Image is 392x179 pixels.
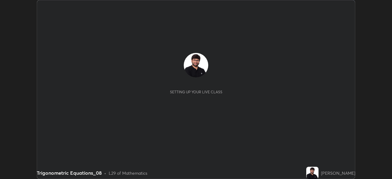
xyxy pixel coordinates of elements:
[306,167,318,179] img: b848fd764a7e4825a0166bdee03c910a.jpg
[184,53,208,77] img: b848fd764a7e4825a0166bdee03c910a.jpg
[37,169,102,177] div: Trigonometric Equations_08
[321,170,355,176] div: [PERSON_NAME]
[104,170,106,176] div: •
[109,170,147,176] div: L29 of Mathematics
[170,90,222,94] div: Setting up your live class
